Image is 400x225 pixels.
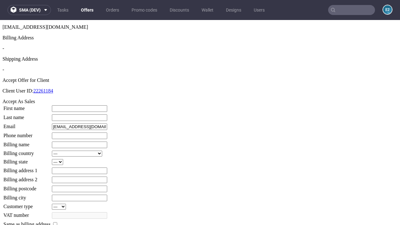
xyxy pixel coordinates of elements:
[3,94,51,101] td: Last name
[2,36,397,42] div: Shipping Address
[250,5,268,15] a: Users
[3,201,51,208] td: Same as billing address
[3,85,51,92] td: First name
[222,5,245,15] a: Designs
[33,68,53,73] a: 22261184
[3,147,51,154] td: Billing address 1
[77,5,97,15] a: Offers
[2,15,397,21] div: Billing Address
[383,5,392,14] figcaption: e2
[2,4,88,10] span: [EMAIL_ADDRESS][DOMAIN_NAME]
[2,26,4,31] span: -
[128,5,161,15] a: Promo codes
[166,5,193,15] a: Discounts
[102,5,123,15] a: Orders
[3,165,51,172] td: Billing postcode
[3,112,51,119] td: Phone number
[3,174,51,182] td: Billing city
[19,8,41,12] span: sma (dev)
[7,5,51,15] button: sma (dev)
[3,139,51,145] td: Billing state
[3,121,51,128] td: Billing name
[3,183,51,190] td: Customer type
[2,57,397,63] div: Accept Offer for Client
[2,47,4,52] span: -
[198,5,217,15] a: Wallet
[3,156,51,163] td: Billing address 2
[53,5,72,15] a: Tasks
[3,130,51,137] td: Billing country
[3,103,51,110] td: Email
[2,68,397,74] p: Client User ID:
[3,192,51,199] td: VAT number
[2,79,397,84] div: Accept As Sales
